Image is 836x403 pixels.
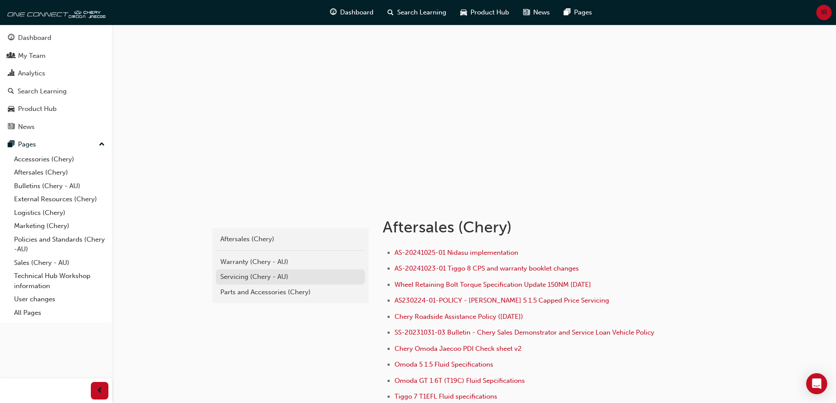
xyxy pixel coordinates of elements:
div: Parts and Accessories (Chery) [220,287,361,297]
a: My Team [4,48,108,64]
a: External Resources (Chery) [11,193,108,206]
span: News [533,7,550,18]
a: Servicing (Chery - AU) [216,269,365,285]
a: Chery Omoda Jaecoo PDI Check sheet v2 [395,345,522,353]
span: pages-icon [8,141,14,149]
div: My Team [18,51,46,61]
a: Tiggo 7 T1EFL Fluid specifications [395,392,497,400]
span: guage-icon [330,7,337,18]
div: News [18,122,35,132]
a: All Pages [11,306,108,320]
a: AS230224-01-POLICY - [PERSON_NAME] 5 1.5 Capped Price Servicing [395,296,609,304]
button: Pages [4,136,108,153]
a: Search Learning [4,83,108,100]
a: Aftersales (Chery) [11,166,108,179]
div: Search Learning [18,86,67,96]
a: Parts and Accessories (Chery) [216,285,365,300]
span: search-icon [8,88,14,96]
a: Omoda 5 1.5 Fluid Specifications [395,360,493,368]
div: Analytics [18,68,45,78]
div: Servicing (Chery - AU) [220,272,361,282]
span: up-icon [99,139,105,150]
a: AS-20241023-01 Tiggo 8 CPS and warranty booklet changes [395,264,579,272]
div: Aftersales (Chery) [220,234,361,244]
div: Product Hub [18,104,57,114]
a: Marketing (Chery) [11,219,108,233]
a: Warranty (Chery - AU) [216,254,365,270]
button: DashboardMy TeamAnalyticsSearch LearningProduct HubNews [4,28,108,136]
a: User changes [11,292,108,306]
span: Pages [574,7,592,18]
a: Dashboard [4,30,108,46]
a: search-iconSearch Learning [380,4,453,21]
img: oneconnect [4,4,105,21]
span: prev-icon [97,385,103,396]
a: Analytics [4,65,108,82]
div: Dashboard [18,33,51,43]
a: Policies and Standards (Chery -AU) [11,233,108,256]
span: search-icon [388,7,394,18]
span: guage-icon [8,34,14,42]
h1: Aftersales (Chery) [383,218,671,237]
span: pages-icon [564,7,570,18]
span: Search Learning [397,7,446,18]
a: SS-20231031-03 Bulletin - Chery Sales Demonstrator and Service Loan Vehicle Policy [395,328,654,336]
a: Product Hub [4,101,108,117]
a: news-iconNews [516,4,557,21]
a: pages-iconPages [557,4,599,21]
a: Omoda GT 1.6T (T19C) Fluid Sepcifications [395,377,525,385]
span: news-icon [8,123,14,131]
a: Chery Roadside Assistance Policy ([DATE]) [395,313,523,321]
span: chart-icon [8,70,14,78]
a: Bulletins (Chery - AU) [11,179,108,193]
button: IR [816,5,832,20]
div: Open Intercom Messenger [806,373,827,394]
a: Technical Hub Workshop information [11,269,108,292]
a: Wheel Retaining Bolt Torque Specification Update 150NM [DATE] [395,281,591,289]
span: news-icon [523,7,530,18]
a: car-iconProduct Hub [453,4,516,21]
span: people-icon [8,52,14,60]
a: Logistics (Chery) [11,206,108,220]
a: News [4,119,108,135]
span: car-icon [8,105,14,113]
span: car-icon [460,7,467,18]
a: Sales (Chery - AU) [11,256,108,270]
a: AS-20241025-01 Nidasu implementation [395,249,518,257]
span: IR [821,7,827,18]
span: Dashboard [340,7,373,18]
a: guage-iconDashboard [323,4,380,21]
div: Warranty (Chery - AU) [220,257,361,267]
span: Product Hub [470,7,509,18]
a: Aftersales (Chery) [216,232,365,247]
a: Accessories (Chery) [11,153,108,166]
div: Pages [18,139,36,150]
